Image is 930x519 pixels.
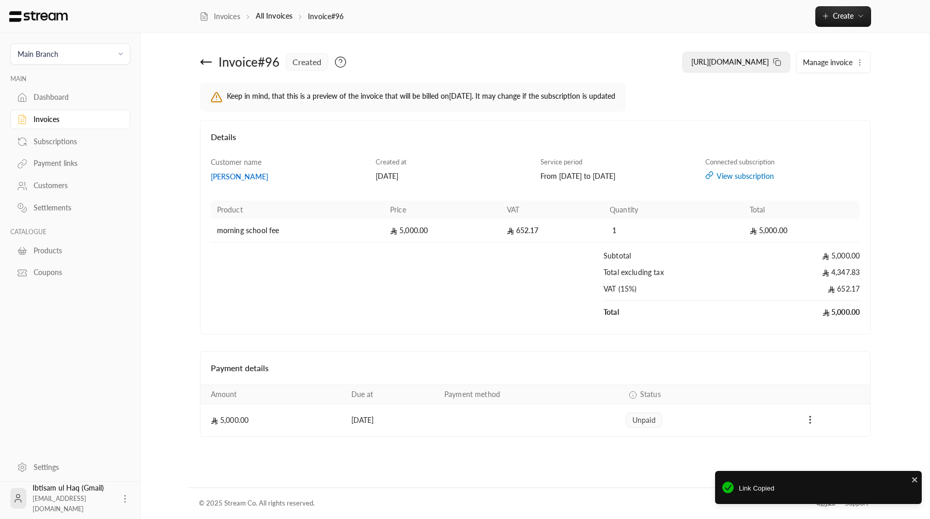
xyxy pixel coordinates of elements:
p: MAIN [10,75,130,83]
th: Product [211,201,384,219]
a: Coupons [10,263,130,283]
span: unpaid [632,415,656,425]
a: Products [10,240,130,261]
button: Main Branch [10,43,130,65]
a: Settlements [10,198,130,218]
a: Payment links [10,154,130,174]
th: Price [384,201,501,219]
td: morning school fee [211,219,384,242]
div: From [DATE] to [DATE] [540,171,695,181]
a: Settings [10,457,130,477]
a: Dashboard [10,87,130,108]
div: [DATE] [376,171,531,181]
a: Customers [10,176,130,196]
td: 5,000.00 [743,242,860,267]
span: Created at [376,158,407,166]
td: 5,000.00 [743,301,860,324]
th: Payment method [438,385,619,404]
div: Customers [34,180,117,191]
table: Products [211,201,860,324]
div: Settlements [34,203,117,213]
th: Quantity [603,201,743,219]
div: Products [34,246,117,256]
p: Keep in mind, that this is a preview of the invoice that will be billed on . It may change if the... [227,91,615,103]
table: Payments [200,385,871,436]
div: Payment links [34,158,117,169]
span: created [292,56,321,68]
td: Subtotal [603,242,743,267]
th: VAT [501,201,603,219]
th: Amount [200,385,345,404]
td: 5,000.00 [743,219,860,242]
h4: Details [211,131,860,154]
th: Total [743,201,860,219]
td: 652.17 [743,284,860,301]
td: 4,347.83 [743,267,860,284]
h4: Payment details [211,362,860,374]
button: Create [815,6,871,27]
a: All Invoices [256,11,292,20]
span: 1 [610,225,620,236]
div: Settings [34,462,117,472]
span: [URL][DOMAIN_NAME] [691,57,769,66]
td: [DATE] [345,404,438,436]
button: [URL][DOMAIN_NAME] [683,52,790,72]
a: View subscription [705,171,860,181]
div: Subscriptions [34,136,117,147]
div: Ibtisam ul Haq (Gmail) [33,483,114,514]
div: Coupons [34,267,117,278]
span: [EMAIL_ADDRESS][DOMAIN_NAME] [33,495,86,513]
p: Invoice#96 [308,11,344,22]
span: Link Copied [739,483,915,494]
strong: [DATE] [449,91,472,100]
th: Due at [345,385,438,404]
span: Connected subscription [705,158,774,166]
span: Manage invoice [803,58,853,67]
img: Logo [8,11,69,22]
span: Customer name [211,158,261,166]
div: Invoice # 96 [219,54,280,70]
td: VAT (15%) [603,284,743,301]
p: CATALOGUE [10,228,130,236]
button: close [911,474,919,484]
div: Dashboard [34,92,117,102]
span: Status [640,389,661,400]
a: Invoices [10,110,130,130]
span: Create [833,11,854,20]
td: Total [603,301,743,324]
a: Subscriptions [10,131,130,151]
td: 652.17 [501,219,603,242]
nav: breadcrumb [199,11,344,22]
div: Invoices [34,114,117,125]
div: Main Branch [18,49,58,59]
button: Manage invoice [797,52,870,72]
td: Total excluding tax [603,267,743,284]
a: [PERSON_NAME] [211,172,366,182]
td: 5,000.00 [200,404,345,436]
a: Invoices [199,11,240,22]
div: © 2025 Stream Co. All rights reserved. [199,498,315,509]
td: 5,000.00 [384,219,501,242]
span: Service period [540,158,582,166]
